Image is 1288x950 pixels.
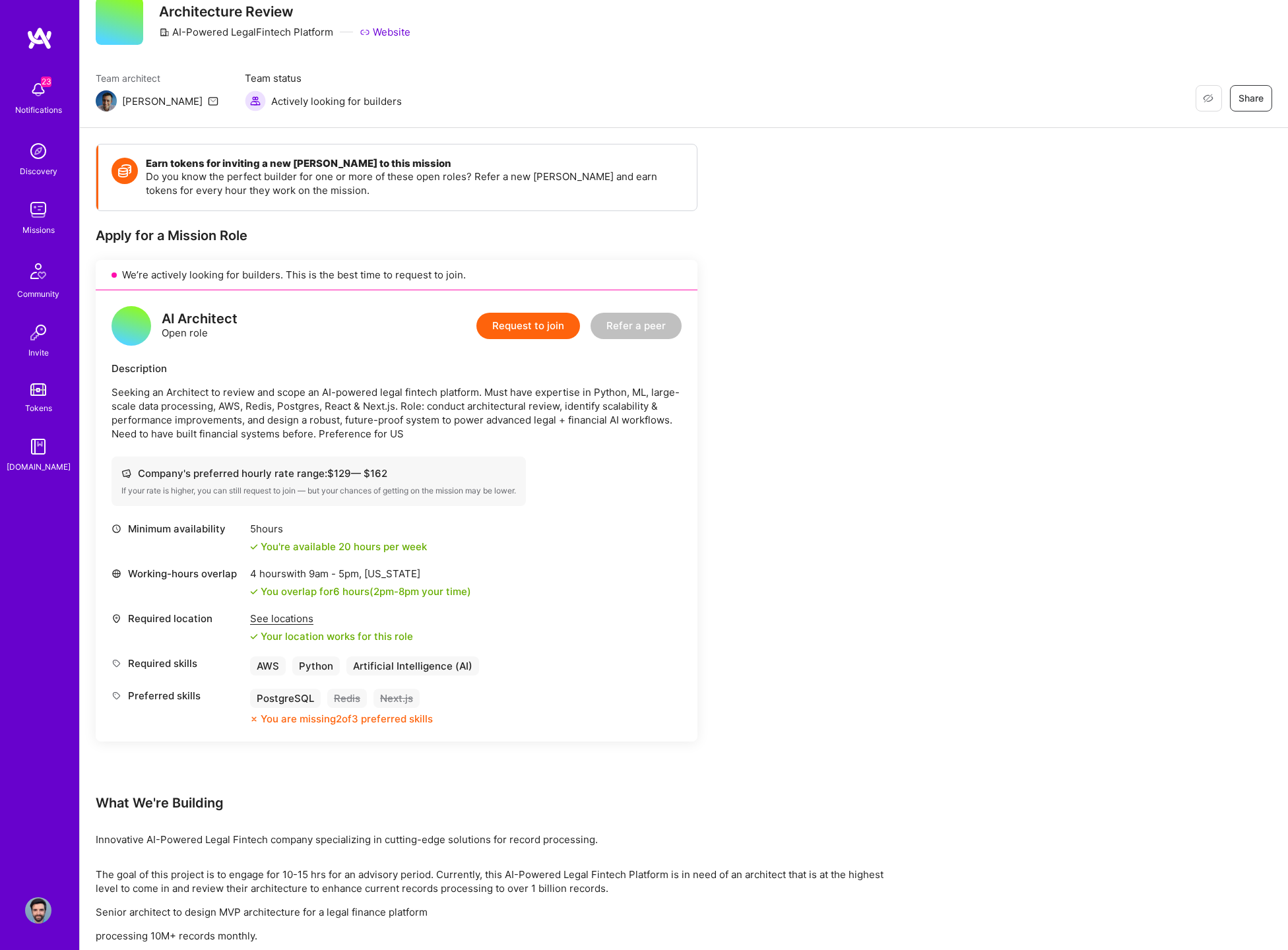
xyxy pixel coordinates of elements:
div: Apply for a Mission Role [96,227,697,244]
div: Description [112,362,682,375]
p: The goal of this project is to engage for 10-15 hrs for an advisory period. Currently, this AI-Po... [96,868,887,895]
img: guide book [25,433,51,460]
img: Actively looking for builders [245,90,266,111]
span: Actively looking for builders [271,94,402,108]
i: icon Check [250,588,258,596]
span: Share [1239,92,1264,105]
div: Discovery [20,164,57,178]
div: AI-Powered LegalFintech Platform [159,25,333,39]
img: Invite [25,319,51,346]
h3: Architecture Review [159,3,410,20]
div: 4 hours with [US_STATE] [250,567,471,581]
i: icon Cash [121,468,131,478]
p: Do you know the perfect builder for one or more of these open roles? Refer a new [PERSON_NAME] an... [146,170,684,197]
div: [DOMAIN_NAME] [7,460,71,474]
img: User Avatar [25,897,51,924]
span: 2pm - 8pm [373,585,419,598]
div: Next.js [373,689,420,708]
button: Share [1230,85,1272,111]
div: Minimum availability [112,522,243,536]
button: Refer a peer [591,313,682,339]
div: PostgreSQL [250,689,321,708]
div: Community [17,287,59,301]
i: icon Mail [208,96,218,106]
p: Innovative AI-Powered Legal Fintech company specializing in cutting-edge solutions for record pro... [96,833,887,846]
div: Tokens [25,401,52,415]
div: Preferred skills [112,689,243,703]
span: Team status [245,71,402,85]
img: discovery [25,138,51,164]
i: icon Check [250,543,258,551]
span: 23 [41,77,51,87]
div: What We're Building [96,794,887,811]
div: Working-hours overlap [112,567,243,581]
i: icon CompanyGray [159,27,170,38]
p: processing 10M+ records monthly. [96,929,887,943]
div: Open role [162,312,238,340]
div: 5 hours [250,522,427,536]
p: Seeking an Architect to review and scope an AI-powered legal fintech platform. Must have expertis... [112,385,682,441]
div: AI Architect [162,312,238,326]
div: Invite [28,346,49,360]
i: icon Tag [112,691,121,701]
div: Required location [112,612,243,625]
div: Artificial Intelligence (AI) [346,656,479,676]
img: tokens [30,383,46,396]
i: icon EyeClosed [1203,93,1213,104]
div: Missions [22,223,55,237]
div: Required skills [112,656,243,670]
i: icon CloseOrange [250,715,258,723]
div: Redis [327,689,367,708]
div: You overlap for 6 hours ( your time) [261,585,471,598]
h4: Earn tokens for inviting a new [PERSON_NAME] to this mission [146,158,684,170]
img: logo [26,26,53,50]
div: [PERSON_NAME] [122,94,203,108]
div: Company's preferred hourly rate range: $ 129 — $ 162 [121,466,516,480]
img: Community [22,255,54,287]
div: We’re actively looking for builders. This is the best time to request to join. [96,260,697,290]
img: bell [25,77,51,103]
i: icon Check [250,633,258,641]
p: Senior architect to design MVP architecture for a legal finance platform [96,905,887,919]
button: Request to join [476,313,580,339]
i: icon Tag [112,658,121,668]
div: Notifications [15,103,62,117]
i: icon World [112,569,121,579]
div: AWS [250,656,286,676]
div: See locations [250,612,413,625]
img: Team Architect [96,90,117,111]
i: icon Location [112,614,121,623]
img: teamwork [25,197,51,223]
a: Website [360,25,410,39]
div: You're available 20 hours per week [250,540,427,554]
span: Team architect [96,71,218,85]
div: You are missing 2 of 3 preferred skills [261,712,433,726]
span: 9am - 5pm , [306,567,364,580]
img: Token icon [112,158,138,184]
i: icon Clock [112,524,121,534]
div: Your location works for this role [250,629,413,643]
a: User Avatar [22,897,55,924]
div: Python [292,656,340,676]
div: If your rate is higher, you can still request to join — but your chances of getting on the missio... [121,486,516,496]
